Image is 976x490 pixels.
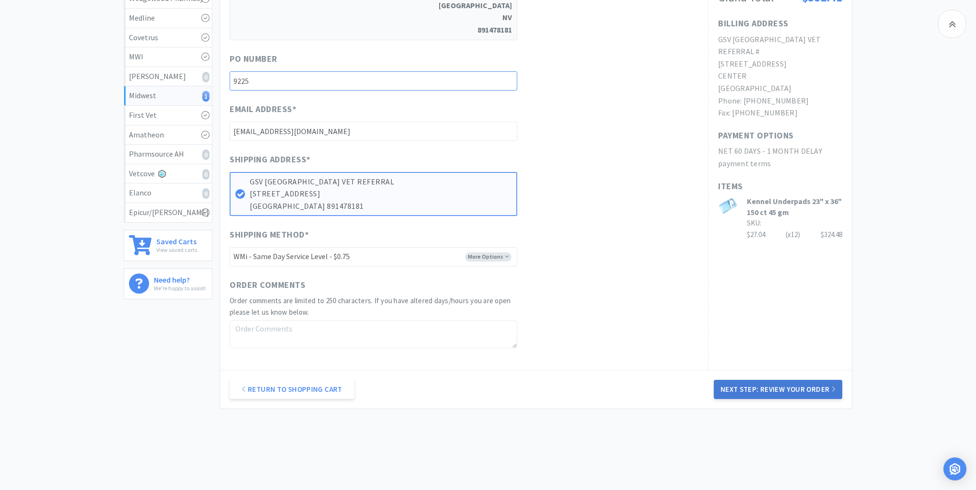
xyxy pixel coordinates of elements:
a: Covetrus [124,28,212,48]
span: Shipping Address * [230,153,311,167]
h2: NET 60 DAYS - 1 MONTH DELAY payment terms [718,145,842,170]
h6: Need help? [154,273,206,284]
img: bebcb484934a4b25b52fc5c18356e0f2_116327.jpeg [718,196,737,215]
a: Return to Shopping Cart [230,380,354,399]
a: Pharmsource AH0 [124,145,212,164]
h1: Payment Options [718,129,794,143]
a: [PERSON_NAME]0 [124,67,212,87]
p: [STREET_ADDRESS] [250,188,511,200]
i: 0 [202,169,209,180]
p: View saved carts [156,245,197,254]
a: Epicur/[PERSON_NAME] [124,203,212,222]
a: First Vet [124,106,212,125]
button: Next Step: Review Your Order [714,380,842,399]
h2: Phone: [PHONE_NUMBER] [718,95,842,107]
h2: GSV [GEOGRAPHIC_DATA] VET REFERRAL # [718,34,842,58]
h2: [STREET_ADDRESS] [718,58,842,70]
h1: Items [718,180,842,194]
div: Amatheon [129,129,207,141]
p: GSV [GEOGRAPHIC_DATA] VET REFERRAL [250,176,511,188]
div: MWI [129,51,207,63]
div: $324.48 [821,229,842,240]
i: 0 [202,149,209,160]
i: 0 [202,72,209,82]
a: Midwest1 [124,86,212,106]
i: 0 [202,188,209,199]
div: First Vet [129,109,207,122]
p: [GEOGRAPHIC_DATA] 891478181 [250,200,511,213]
div: Covetrus [129,32,207,44]
a: Saved CartsView saved carts [124,230,212,261]
input: Email Address [230,122,517,141]
span: PO Number [230,52,278,66]
h3: Kennel Underpads 23" x 36" 150 ct 45 gm [747,196,842,217]
h1: Billing Address [718,17,789,31]
a: Medline [124,9,212,28]
span: Email Address * [230,103,296,116]
div: [PERSON_NAME] [129,70,207,83]
div: Elanco [129,187,207,199]
p: We're happy to assist! [154,284,206,293]
div: Midwest [129,90,207,102]
a: Amatheon [124,125,212,145]
a: Elanco0 [124,183,212,203]
h2: CENTER [718,70,842,82]
a: MWI [124,47,212,67]
input: PO Number [230,71,517,91]
div: Pharmsource AH [129,148,207,160]
h2: Fax: [PHONE_NUMBER] [718,107,842,119]
div: Vetcove [129,168,207,180]
div: Medline [129,12,207,24]
span: Order Comments [230,278,305,292]
h6: Saved Carts [156,235,197,245]
a: Vetcove0 [124,164,212,184]
i: 1 [202,91,209,102]
div: $27.04 [747,229,842,240]
div: Epicur/[PERSON_NAME] [129,206,207,219]
div: (x 12 ) [786,229,800,240]
h2: [GEOGRAPHIC_DATA] [718,82,842,95]
div: Open Intercom Messenger [943,457,966,480]
span: Shipping Method * [230,228,309,242]
span: Order comments are limited to 250 characters. If you have altered days/hours you are open please ... [230,296,511,317]
span: SKU: [747,218,761,228]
